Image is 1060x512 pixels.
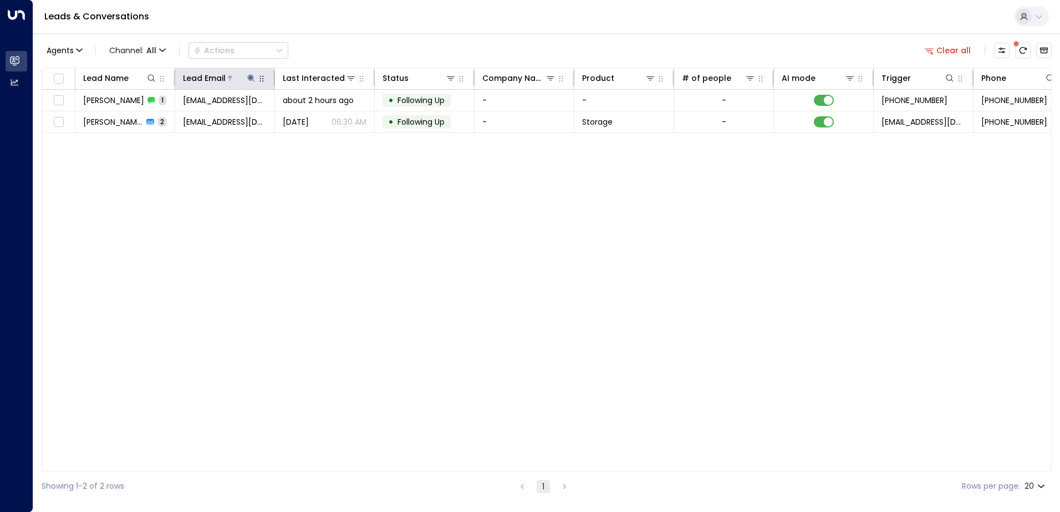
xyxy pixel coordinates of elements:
button: Agents [42,43,86,58]
p: 06:30 AM [332,116,366,127]
span: jackmollart96@gmail.com [183,95,267,106]
div: Status [383,71,409,85]
div: Actions [193,45,235,55]
td: - [574,90,674,111]
button: Archived Leads [1036,43,1052,58]
span: Jack Mollart [83,95,144,106]
span: Yesterday [283,116,309,127]
div: - [722,116,726,127]
div: Lead Email [183,71,257,85]
nav: pagination navigation [515,479,572,493]
div: Product [582,71,656,85]
span: jackmollart96@gmail.com [183,116,267,127]
button: Actions [188,42,288,59]
label: Rows per page: [962,480,1020,492]
a: Leads & Conversations [44,10,149,23]
span: 1 [159,95,166,105]
div: 20 [1025,478,1047,494]
div: Lead Name [83,71,129,85]
span: Toggle select row [52,115,65,129]
div: Company Name [482,71,556,85]
span: leads@space-station.co.uk [881,116,965,127]
div: AI mode [782,71,816,85]
div: • [388,112,394,131]
span: +447949173672 [981,95,1047,106]
div: Company Name [482,71,545,85]
div: Product [582,71,614,85]
div: Status [383,71,456,85]
span: Channel: [105,43,170,58]
span: +447949173672 [881,95,947,106]
span: Toggle select row [52,94,65,107]
div: # of people [682,71,756,85]
div: Last Interacted [283,71,345,85]
td: - [475,111,574,132]
div: Trigger [881,71,911,85]
button: Channel:All [105,43,170,58]
span: There are new threads available. Refresh the grid to view the latest updates. [1015,43,1031,58]
span: Agents [47,47,74,54]
span: 2 [157,117,167,126]
div: Phone [981,71,1056,85]
span: Following Up [397,116,445,127]
button: page 1 [537,480,550,493]
td: - [475,90,574,111]
span: All [146,46,156,55]
div: Last Interacted [283,71,356,85]
div: # of people [682,71,731,85]
span: about 2 hours ago [283,95,354,106]
div: Button group with a nested menu [188,42,288,59]
button: Clear all [920,43,976,58]
div: Trigger [881,71,955,85]
span: Following Up [397,95,445,106]
div: AI mode [782,71,855,85]
div: • [388,91,394,110]
span: Storage [582,116,613,127]
span: Jack Mollart [83,116,143,127]
div: Showing 1-2 of 2 rows [42,480,124,492]
span: Toggle select all [52,72,65,86]
button: Customize [994,43,1010,58]
div: Lead Name [83,71,157,85]
div: Phone [981,71,1006,85]
div: Lead Email [183,71,226,85]
div: - [722,95,726,106]
span: +447949173672 [981,116,1047,127]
